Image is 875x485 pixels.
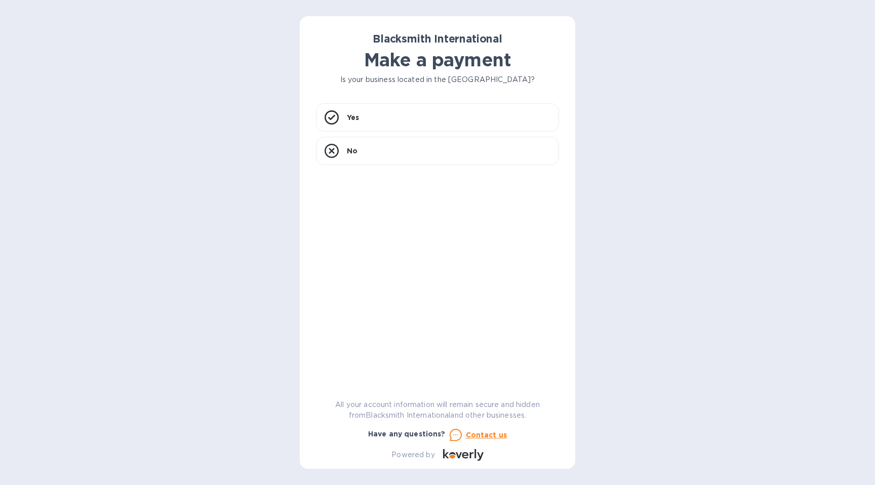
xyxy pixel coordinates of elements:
[347,146,357,156] p: No
[316,74,559,85] p: Is your business located in the [GEOGRAPHIC_DATA]?
[466,431,507,439] u: Contact us
[316,49,559,70] h1: Make a payment
[373,32,502,45] b: Blacksmith International
[368,430,446,438] b: Have any questions?
[347,112,359,123] p: Yes
[316,399,559,421] p: All your account information will remain secure and hidden from Blacksmith International and othe...
[391,450,434,460] p: Powered by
